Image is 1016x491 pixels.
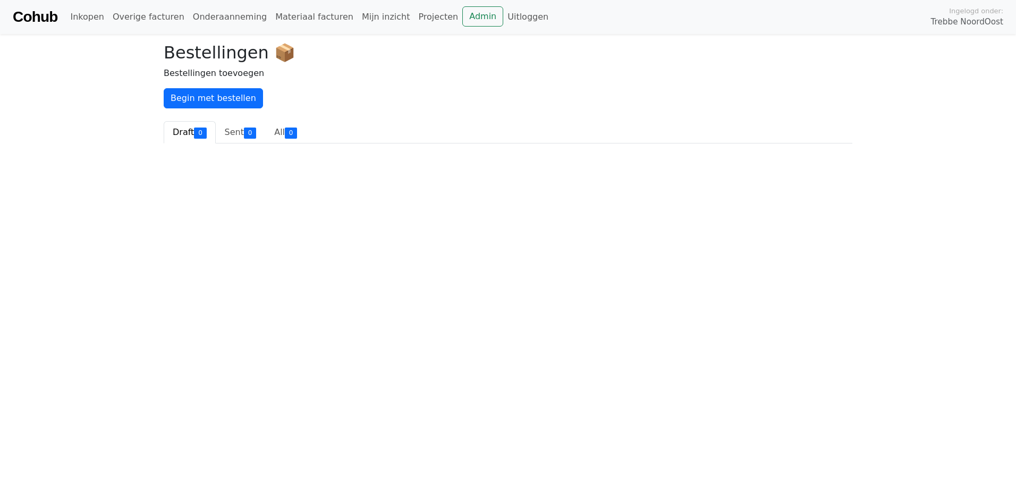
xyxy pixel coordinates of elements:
[285,128,297,138] div: 0
[194,128,206,138] div: 0
[164,88,263,108] a: Begin met bestellen
[265,121,306,143] a: All0
[189,6,271,28] a: Onderaanneming
[164,121,216,143] a: Draft0
[949,6,1003,16] span: Ingelogd onder:
[358,6,414,28] a: Mijn inzicht
[164,43,852,63] h2: Bestellingen 📦
[271,6,358,28] a: Materiaal facturen
[108,6,189,28] a: Overige facturen
[503,6,553,28] a: Uitloggen
[244,128,256,138] div: 0
[931,16,1003,28] span: Trebbe NoordOost
[164,67,852,80] p: Bestellingen toevoegen
[414,6,462,28] a: Projecten
[216,121,266,143] a: Sent0
[13,4,57,30] a: Cohub
[66,6,108,28] a: Inkopen
[462,6,503,27] a: Admin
